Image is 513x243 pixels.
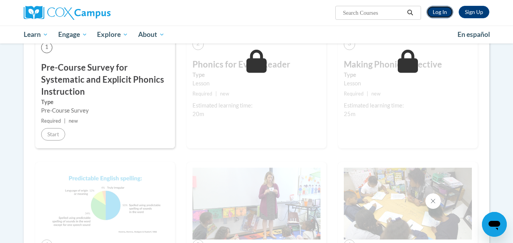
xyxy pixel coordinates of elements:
a: Register [459,6,489,18]
img: Course Image [192,168,321,240]
img: Course Image [344,168,472,240]
span: Required [192,91,212,97]
span: Explore [97,30,128,39]
span: Engage [58,30,87,39]
a: Explore [92,26,133,43]
span: new [69,118,78,124]
span: new [371,91,381,97]
span: En español [458,30,490,38]
span: | [367,91,368,97]
label: Type [192,71,321,79]
iframe: Close message [425,193,441,209]
span: Required [344,91,364,97]
span: Learn [24,30,48,39]
img: Cox Campus [24,6,111,20]
iframe: Button to launch messaging window [482,212,507,237]
span: Required [41,118,61,124]
span: 1 [41,42,52,53]
input: Search Courses [342,8,404,17]
h3: Making Phonics Effective [344,59,472,71]
button: Search [404,8,416,17]
span: About [138,30,165,39]
label: Type [344,71,472,79]
a: Log In [426,6,453,18]
label: Type [41,98,169,106]
a: Learn [19,26,53,43]
div: Pre-Course Survey [41,106,169,115]
h3: Pre-Course Survey for Systematic and Explicit Phonics Instruction [41,62,169,97]
a: Cox Campus [24,6,171,20]
span: new [220,91,229,97]
a: Engage [53,26,92,43]
h3: Phonics for Every Reader [192,59,321,71]
div: Estimated learning time: [344,101,472,110]
span: 25m [344,111,355,117]
button: Start [41,128,65,141]
a: About [133,26,170,43]
div: Lesson [192,79,321,88]
div: Estimated learning time: [192,101,321,110]
a: En español [452,26,495,43]
div: Main menu [12,26,501,43]
span: | [64,118,66,124]
span: 2 [192,38,204,50]
span: 20m [192,111,204,117]
span: 3 [344,38,355,50]
div: Lesson [344,79,472,88]
span: Hi. How can we help? [5,5,63,12]
img: Course Image [41,168,169,240]
span: | [215,91,217,97]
